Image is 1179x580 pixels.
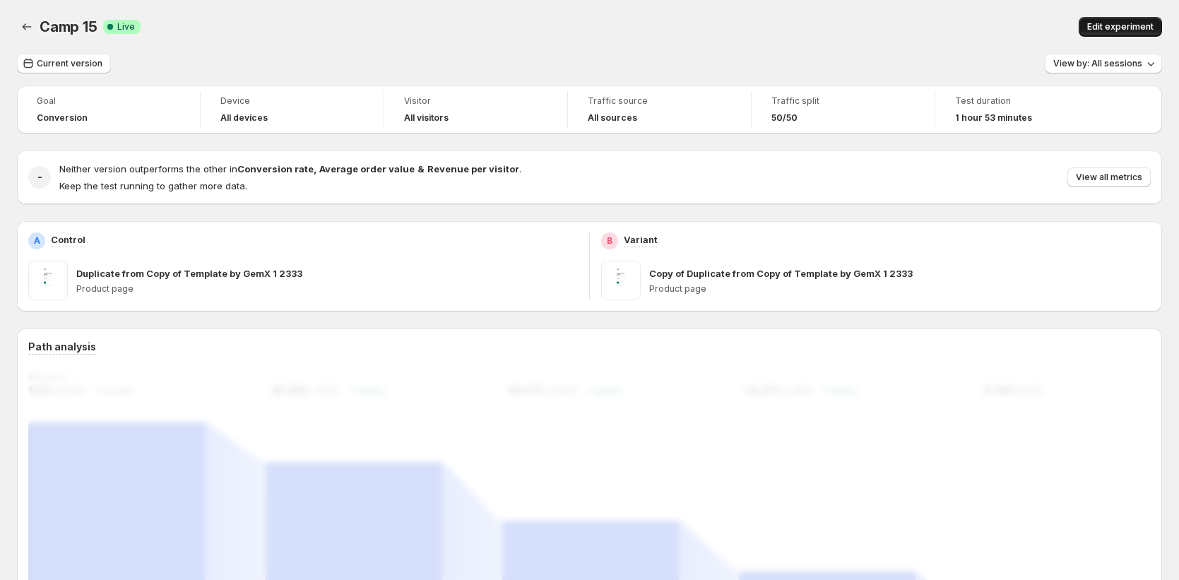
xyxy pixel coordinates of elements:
[771,94,915,125] a: Traffic split50/50
[220,112,268,124] h4: All devices
[59,163,521,174] span: Neither version outperforms the other in .
[314,163,316,174] strong: ,
[28,261,68,300] img: Duplicate from Copy of Template by GemX 1 2333
[37,95,180,107] span: Goal
[40,18,97,35] span: Camp 15
[37,112,88,124] span: Conversion
[649,266,913,280] p: Copy of Duplicate from Copy of Template by GemX 1 2333
[955,95,1099,107] span: Test duration
[37,94,180,125] a: GoalConversion
[220,95,364,107] span: Device
[220,94,364,125] a: DeviceAll devices
[34,235,40,247] h2: A
[59,180,247,191] span: Keep the test running to gather more data.
[955,112,1032,124] span: 1 hour 53 minutes
[28,340,96,354] h3: Path analysis
[1079,17,1162,37] button: Edit experiment
[1087,21,1154,32] span: Edit experiment
[117,21,135,32] span: Live
[51,232,85,247] p: Control
[1067,167,1151,187] button: View all metrics
[404,94,547,125] a: VisitorAll visitors
[417,163,425,174] strong: &
[607,235,612,247] h2: B
[624,232,658,247] p: Variant
[1076,172,1142,183] span: View all metrics
[771,112,798,124] span: 50/50
[588,94,731,125] a: Traffic sourceAll sources
[427,163,519,174] strong: Revenue per visitor
[404,112,449,124] h4: All visitors
[37,170,42,184] h2: -
[319,163,415,174] strong: Average order value
[1053,58,1142,69] span: View by: All sessions
[17,54,111,73] button: Current version
[17,17,37,37] button: Back
[237,163,314,174] strong: Conversion rate
[76,283,578,295] p: Product page
[771,95,915,107] span: Traffic split
[1045,54,1162,73] button: View by: All sessions
[588,112,637,124] h4: All sources
[955,94,1099,125] a: Test duration1 hour 53 minutes
[37,58,102,69] span: Current version
[601,261,641,300] img: Copy of Duplicate from Copy of Template by GemX 1 2333
[588,95,731,107] span: Traffic source
[404,95,547,107] span: Visitor
[76,266,302,280] p: Duplicate from Copy of Template by GemX 1 2333
[649,283,1151,295] p: Product page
